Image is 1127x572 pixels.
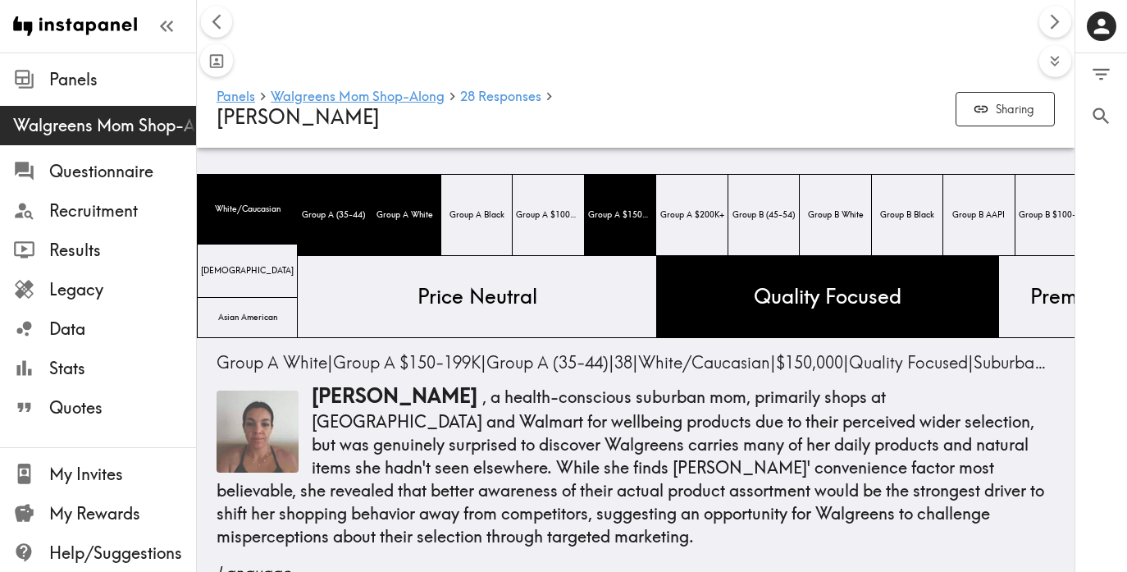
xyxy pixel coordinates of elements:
span: Group B (45-54) [729,206,798,224]
span: Search [1090,105,1112,127]
span: Asian American [215,309,281,327]
span: | [974,352,1049,373]
span: White/Caucasian [638,352,770,373]
span: Group A $150-199K [585,206,655,224]
span: 28 Responses [460,89,541,103]
span: Questionnaire [49,160,196,183]
span: Group A $150-199K [333,352,481,373]
span: White/Caucasian [212,200,284,218]
span: | [776,352,849,373]
a: Panels [217,89,255,105]
img: Thumbnail [217,391,299,473]
span: $150,000 [776,352,843,373]
span: Suburban [974,352,1047,373]
span: | [333,352,486,373]
span: 38 [614,352,632,373]
span: Group B AAPI [949,206,1008,224]
span: Panels [49,68,196,91]
span: | [638,352,776,373]
button: Scroll left [201,6,233,38]
span: | [849,352,974,373]
span: | [486,352,614,373]
span: Group A $200K+ [657,206,728,224]
button: Sharing [956,92,1055,127]
span: Group A (35-44) [486,352,609,373]
span: Group B $100-149K [1015,206,1086,224]
p: , a health-conscious suburban mom, primarily shops at [GEOGRAPHIC_DATA] and Walmart for wellbeing... [217,382,1055,548]
span: My Invites [49,463,196,486]
span: Recruitment [49,199,196,222]
span: Group A Black [446,206,508,224]
span: [DEMOGRAPHIC_DATA] [198,262,297,280]
span: Quotes [49,396,196,419]
span: Quality Focused [751,279,905,313]
button: Search [1075,95,1127,137]
span: [PERSON_NAME] [312,383,477,408]
a: Walgreens Mom Shop-Along [271,89,445,105]
span: Group A White [373,206,436,224]
span: Group A White [217,352,327,373]
span: Walgreens Mom Shop-Along [13,114,196,137]
button: Filter Responses [1075,53,1127,95]
span: Group A (35-44) [299,206,368,224]
span: Group A $100-149K [513,206,583,224]
button: Toggle between responses and questions [200,44,233,77]
span: Results [49,239,196,262]
button: Expand to show all items [1039,45,1071,77]
span: Legacy [49,278,196,301]
span: Help/Suggestions [49,542,196,565]
span: Stats [49,357,196,380]
span: Group B White [805,206,867,224]
span: My Rewards [49,502,196,525]
span: Data [49,318,196,341]
span: Quality Focused [849,352,968,373]
span: Price Neutral [414,279,541,313]
span: [PERSON_NAME] [217,104,380,129]
span: | [614,352,638,373]
span: Filter Responses [1090,63,1112,85]
span: | [217,352,333,373]
button: Scroll right [1039,6,1071,38]
a: 28 Responses [460,89,541,105]
span: Group B Black [877,206,938,224]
